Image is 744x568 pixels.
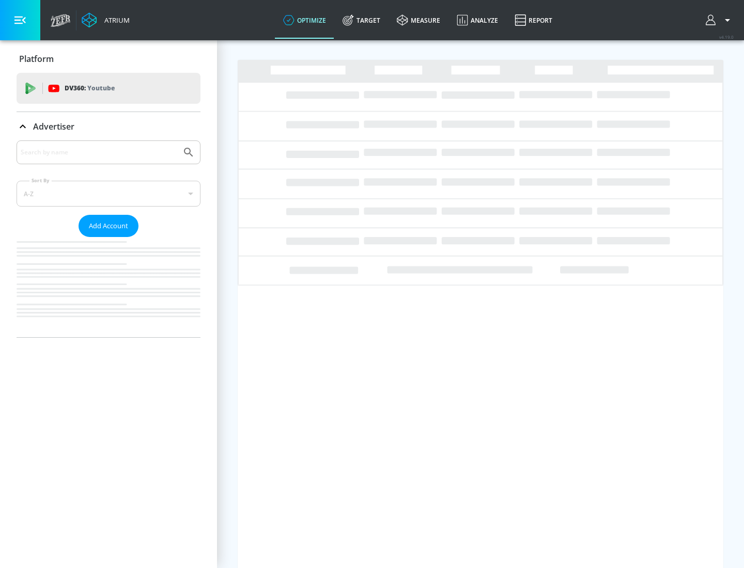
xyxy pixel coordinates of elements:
a: measure [389,2,448,39]
p: DV360: [65,83,115,94]
p: Youtube [87,83,115,93]
div: Atrium [100,15,130,25]
div: Advertiser [17,112,200,141]
p: Platform [19,53,54,65]
label: Sort By [29,177,52,184]
a: optimize [275,2,334,39]
a: Atrium [82,12,130,28]
p: Advertiser [33,121,74,132]
div: Advertiser [17,140,200,337]
a: Analyze [448,2,506,39]
div: DV360: Youtube [17,73,200,104]
div: A-Z [17,181,200,207]
span: Add Account [89,220,128,232]
input: Search by name [21,146,177,159]
nav: list of Advertiser [17,237,200,337]
a: Target [334,2,389,39]
a: Report [506,2,561,39]
span: v 4.19.0 [719,34,734,40]
button: Add Account [79,215,138,237]
div: Platform [17,44,200,73]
